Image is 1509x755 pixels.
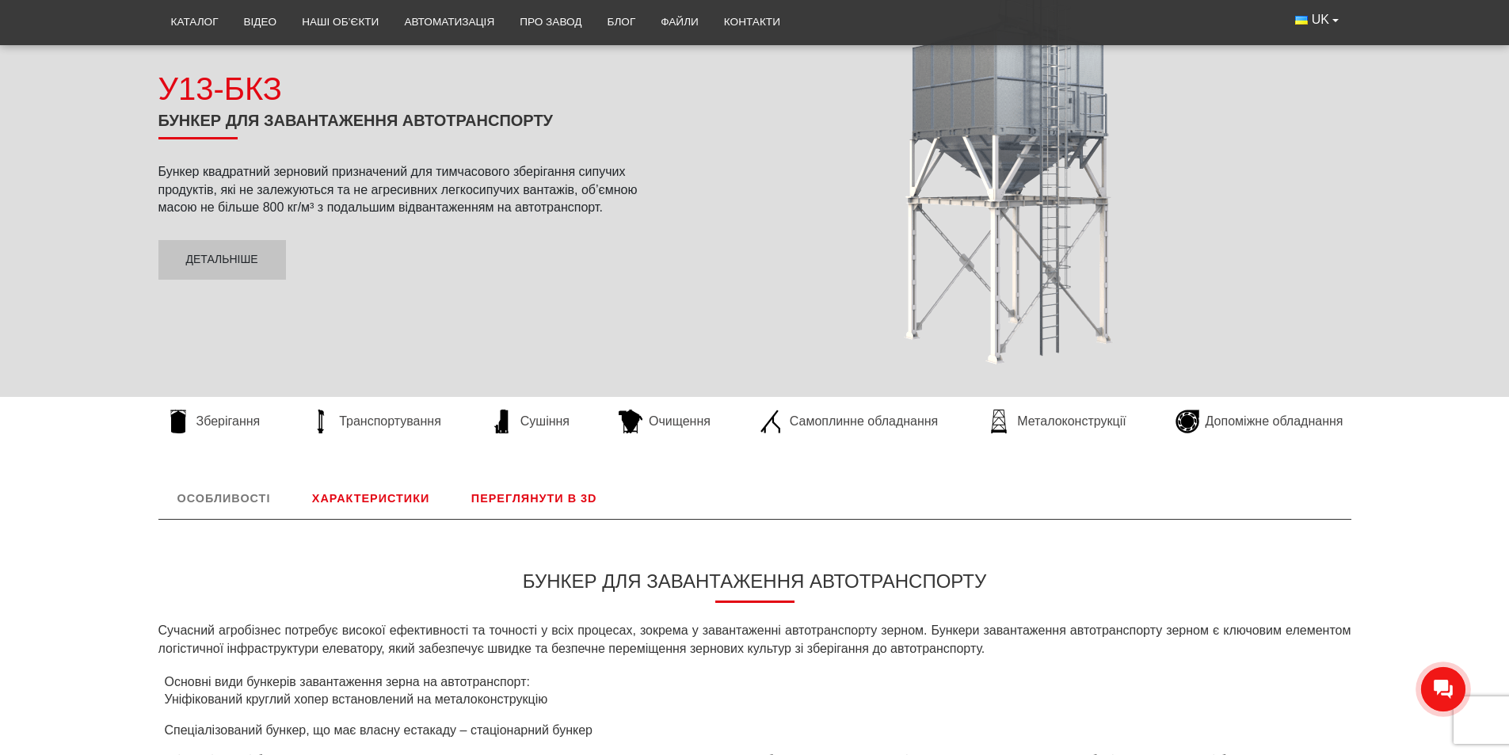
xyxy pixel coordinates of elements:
[339,413,441,430] span: Транспортування
[158,722,1351,739] li: Спеціалізований бункер, що має власну естакаду – стаціонарний бункер
[452,478,616,519] a: Переглянути в 3D
[648,5,711,40] a: Файли
[158,111,642,139] h1: Бункер для завантаження автотранспорту
[1168,410,1351,433] a: Допоміжне обладнання
[1312,11,1329,29] span: UK
[482,410,577,433] a: Сушіння
[711,5,793,40] a: Контакти
[158,240,286,280] a: Детальніше
[158,5,231,40] a: Каталог
[158,570,1351,603] h3: Бункер для завантаження автотранспорту
[158,622,1351,658] p: Сучасний агробізнес потребує високої ефективності та точності у всіх процесах, зокрема у завантаж...
[594,5,648,40] a: Блог
[158,67,642,111] div: У13-БКЗ
[790,413,938,430] span: Самоплинне обладнання
[611,410,718,433] a: Очищення
[293,478,448,519] a: Характеристики
[649,413,711,430] span: Очищення
[979,410,1134,433] a: Металоконструкції
[1206,413,1343,430] span: Допоміжне обладнання
[1017,413,1126,430] span: Металоконструкції
[752,410,946,433] a: Самоплинне обладнання
[158,478,290,519] a: Особливості
[158,673,1351,709] li: Основні види бункерів завантаження зерна на автотранспорт: Уніфікований круглий хопер встановлени...
[1295,16,1308,25] img: Українська
[289,5,391,40] a: Наші об’єкти
[1282,5,1351,35] button: UK
[507,5,594,40] a: Про завод
[520,413,570,430] span: Сушіння
[158,163,642,216] p: Бункер квадратний зерновий призначений для тимчасового зберігання сипучих продуктів, які не залеж...
[391,5,507,40] a: Автоматизація
[158,410,269,433] a: Зберігання
[196,413,261,430] span: Зберігання
[301,410,449,433] a: Транспортування
[231,5,290,40] a: Відео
